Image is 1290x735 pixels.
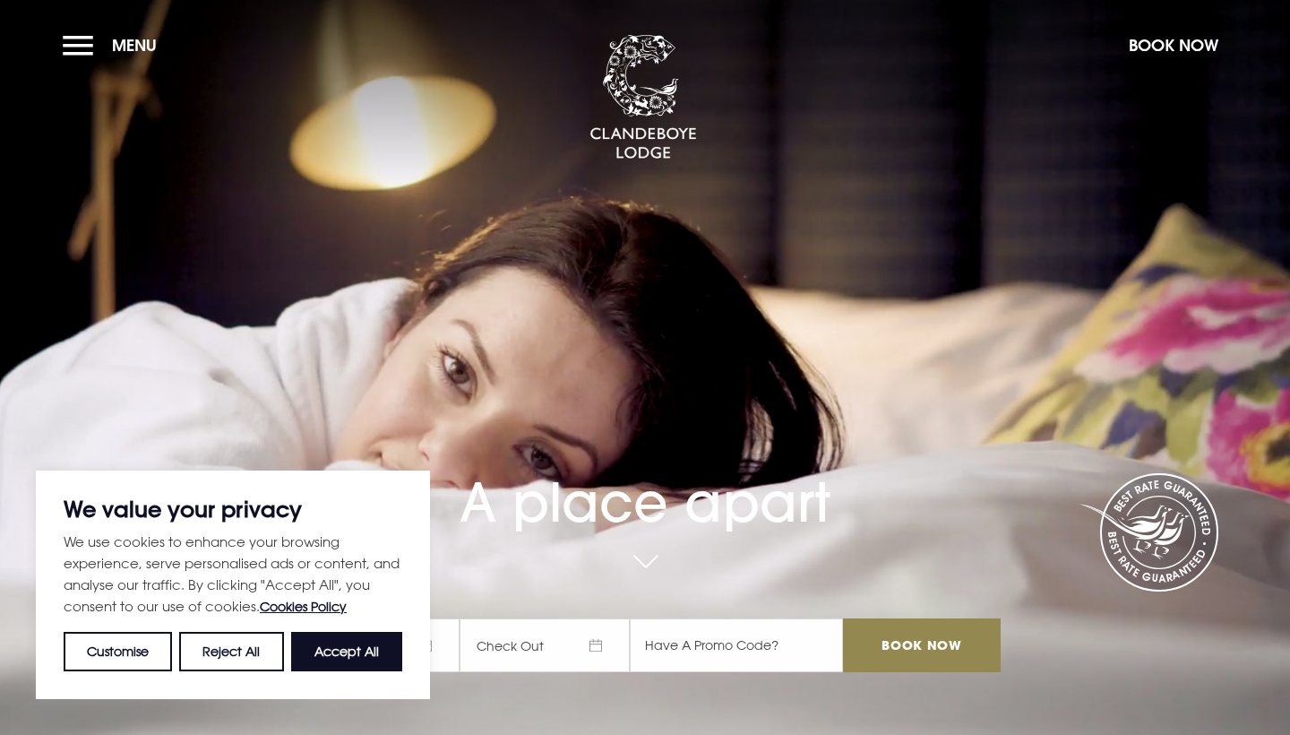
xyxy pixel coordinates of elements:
button: Customise [64,632,172,671]
button: Reject All [179,632,283,671]
button: Book Now [1120,26,1227,65]
span: Check Out [460,618,630,672]
img: Clandeboye Lodge [589,35,697,160]
p: We value your privacy [64,498,402,520]
div: We value your privacy [36,471,430,699]
input: Have A Promo Code? [630,618,843,672]
button: Accept All [291,632,402,671]
h1: A place apart [289,426,1001,534]
span: Menu [112,35,157,56]
p: We use cookies to enhance your browsing experience, serve personalised ads or content, and analys... [64,531,402,618]
button: Menu [63,26,166,65]
input: Book Now [843,618,1001,672]
a: Cookies Policy [260,599,347,614]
